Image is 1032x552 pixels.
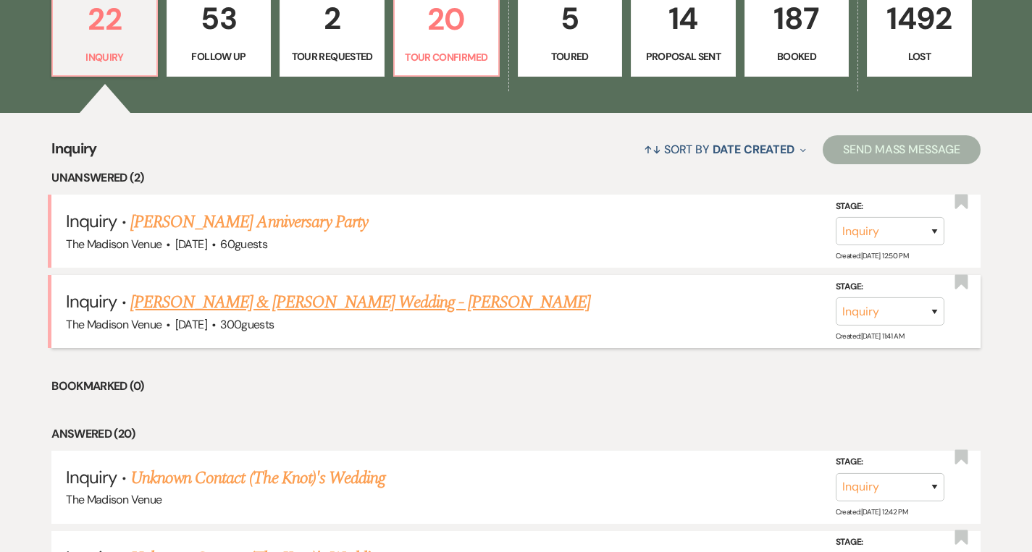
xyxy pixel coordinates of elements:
[836,199,944,215] label: Stage:
[66,466,117,488] span: Inquiry
[638,130,812,169] button: Sort By Date Created
[836,279,944,295] label: Stage:
[62,49,148,65] p: Inquiry
[713,142,794,157] span: Date Created
[823,135,981,164] button: Send Mass Message
[289,48,375,64] p: Tour Requested
[836,454,944,470] label: Stage:
[130,465,385,491] a: Unknown Contact (The Knot)'s Wedding
[66,317,161,332] span: The Madison Venue
[66,237,161,252] span: The Madison Venue
[220,237,267,252] span: 60 guests
[51,425,981,443] li: Answered (20)
[130,289,590,315] a: [PERSON_NAME] & [PERSON_NAME] Wedding - [PERSON_NAME]
[220,317,274,332] span: 300 guests
[176,48,262,64] p: Follow Up
[836,331,904,341] span: Created: [DATE] 11:41 AM
[175,237,207,252] span: [DATE]
[130,209,368,235] a: [PERSON_NAME] Anniversary Party
[51,377,981,396] li: Bookmarked (0)
[836,535,944,551] label: Stage:
[836,251,908,260] span: Created: [DATE] 12:50 PM
[66,290,117,313] span: Inquiry
[403,49,490,65] p: Tour Confirmed
[51,137,97,169] span: Inquiry
[175,317,207,332] span: [DATE]
[640,48,726,64] p: Proposal Sent
[51,169,981,187] li: Unanswered (2)
[66,492,161,507] span: The Madison Venue
[66,210,117,232] span: Inquiry
[644,142,661,157] span: ↑↓
[754,48,840,64] p: Booked
[876,48,962,64] p: Lost
[527,48,613,64] p: Toured
[836,507,907,517] span: Created: [DATE] 12:42 PM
